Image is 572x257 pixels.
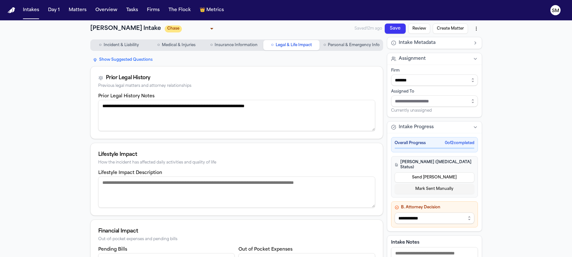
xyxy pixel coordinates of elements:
span: Incident & Liability [104,43,139,48]
img: Finch Logo [8,7,15,13]
label: Out of Pocket Expenses [238,247,293,252]
button: Create Matter [433,24,468,34]
button: Show Suggested Questions [90,56,155,64]
span: ○ [99,42,101,48]
button: crownMetrics [197,4,226,16]
span: Saved 12m ago [355,27,382,31]
span: Medical & Injuries [162,43,196,48]
div: Out-of-pocket expenses and pending bills [98,237,375,242]
input: Assign to staff member [391,95,478,107]
span: Chase [165,25,182,32]
textarea: Lifestyle impact [98,177,375,208]
span: ○ [271,42,273,48]
button: Matters [66,4,89,16]
button: Review [408,24,430,34]
h1: [PERSON_NAME] Intake [90,24,161,33]
button: Intake Progress [387,122,482,133]
button: Go to Personal & Emergency Info [321,40,382,50]
button: Go to Medical & Injuries [148,40,204,50]
button: Save [385,24,406,34]
button: Overview [93,4,120,16]
button: Intake Metadata [387,37,482,49]
span: Intake Metadata [399,40,436,46]
button: Send [PERSON_NAME] [395,172,474,183]
input: Select firm [391,74,478,86]
span: Personal & Emergency Info [328,43,380,48]
label: Pending Bills [98,247,127,252]
button: More actions [471,23,482,34]
textarea: Prior legal history [98,100,375,131]
div: Assigned To [391,89,478,94]
span: 0 of 2 completed [445,141,474,146]
button: Firms [144,4,162,16]
div: Previous legal matters and attorney relationships [98,84,375,88]
div: Update intake status [165,24,216,33]
span: ○ [157,42,160,48]
div: How the incident has affected daily activities and quality of life [98,160,375,165]
button: Go to Incident & Liability [91,40,147,50]
button: Mark Sent Manually [395,184,474,194]
h4: [PERSON_NAME] ([MEDICAL_DATA] Status) [395,160,474,170]
span: Intake Progress [399,124,434,130]
div: Lifestyle Impact [98,151,375,158]
label: Intake Notes [391,240,478,246]
button: Tasks [124,4,141,16]
label: Prior Legal History Notes [98,94,155,99]
span: Insurance Information [215,43,258,48]
span: Legal & Life Impact [276,43,312,48]
button: Intakes [20,4,42,16]
button: Assignment [387,53,482,65]
button: The Flock [166,4,193,16]
h4: B. Attorney Decision [395,205,474,210]
button: Day 1 [45,4,62,16]
span: Assignment [399,56,426,62]
a: Home [8,7,15,13]
label: Lifestyle Impact Description [98,170,162,175]
button: Go to Legal & Life Impact [263,40,320,50]
div: Firm [391,68,478,73]
div: Prior Legal History [106,74,150,82]
button: Go to Insurance Information [206,40,262,50]
span: Currently unassigned [391,108,432,113]
span: ○ [323,42,326,48]
span: ○ [210,42,213,48]
span: Overall Progress [395,141,426,146]
div: Financial Impact [98,227,375,235]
